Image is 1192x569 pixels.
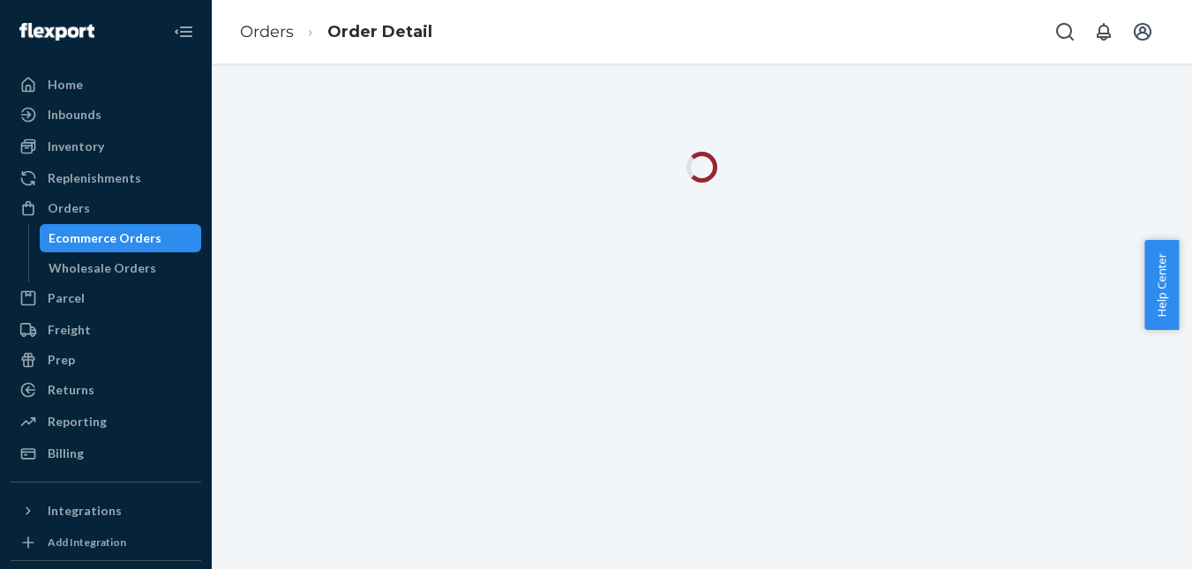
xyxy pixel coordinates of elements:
[48,169,141,187] div: Replenishments
[48,351,75,369] div: Prep
[1086,14,1121,49] button: Open notifications
[48,138,104,155] div: Inventory
[11,346,201,374] a: Prep
[19,23,94,41] img: Flexport logo
[11,284,201,312] a: Parcel
[11,439,201,468] a: Billing
[49,229,161,247] div: Ecommerce Orders
[11,194,201,222] a: Orders
[11,132,201,161] a: Inventory
[49,259,156,277] div: Wholesale Orders
[48,289,85,307] div: Parcel
[240,22,294,41] a: Orders
[48,321,91,339] div: Freight
[327,22,432,41] a: Order Detail
[1144,240,1179,330] button: Help Center
[166,14,201,49] button: Close Navigation
[11,376,201,404] a: Returns
[11,316,201,344] a: Freight
[11,408,201,436] a: Reporting
[11,101,201,129] a: Inbounds
[48,106,101,124] div: Inbounds
[48,413,107,430] div: Reporting
[48,381,94,399] div: Returns
[48,199,90,217] div: Orders
[40,224,202,252] a: Ecommerce Orders
[11,71,201,99] a: Home
[48,535,126,550] div: Add Integration
[1125,14,1160,49] button: Open account menu
[11,164,201,192] a: Replenishments
[11,497,201,525] button: Integrations
[226,6,446,58] ol: breadcrumbs
[48,76,83,94] div: Home
[1047,14,1083,49] button: Open Search Box
[11,532,201,553] a: Add Integration
[48,502,122,520] div: Integrations
[40,254,202,282] a: Wholesale Orders
[48,445,84,462] div: Billing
